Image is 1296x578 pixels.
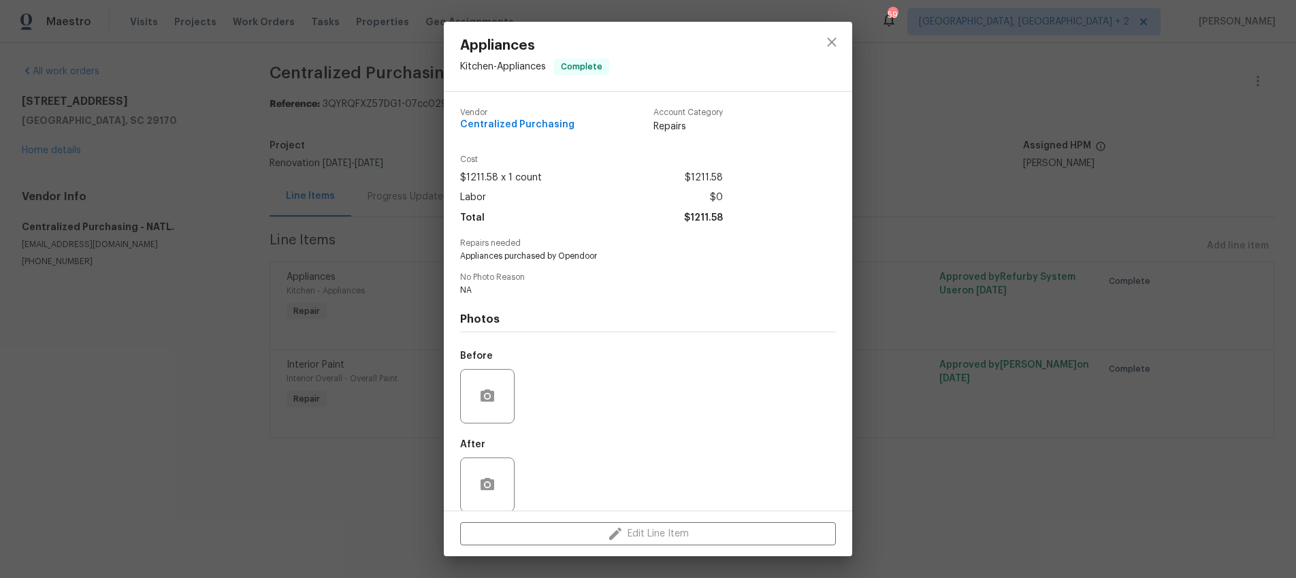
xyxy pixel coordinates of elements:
[460,38,609,53] span: Appliances
[460,168,542,188] span: $1211.58 x 1 count
[684,208,723,228] span: $1211.58
[460,188,486,208] span: Labor
[555,60,608,74] span: Complete
[460,312,836,326] h4: Photos
[460,351,493,361] h5: Before
[653,120,723,133] span: Repairs
[460,440,485,449] h5: After
[460,155,723,164] span: Cost
[460,239,836,248] span: Repairs needed
[710,188,723,208] span: $0
[460,285,798,296] span: NA
[460,251,798,262] span: Appliances purchased by Opendoor
[460,120,574,130] span: Centralized Purchasing
[460,208,485,228] span: Total
[653,108,723,117] span: Account Category
[460,273,836,282] span: No Photo Reason
[815,26,848,59] button: close
[888,8,897,22] div: 59
[685,168,723,188] span: $1211.58
[460,108,574,117] span: Vendor
[460,62,546,71] span: Kitchen - Appliances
